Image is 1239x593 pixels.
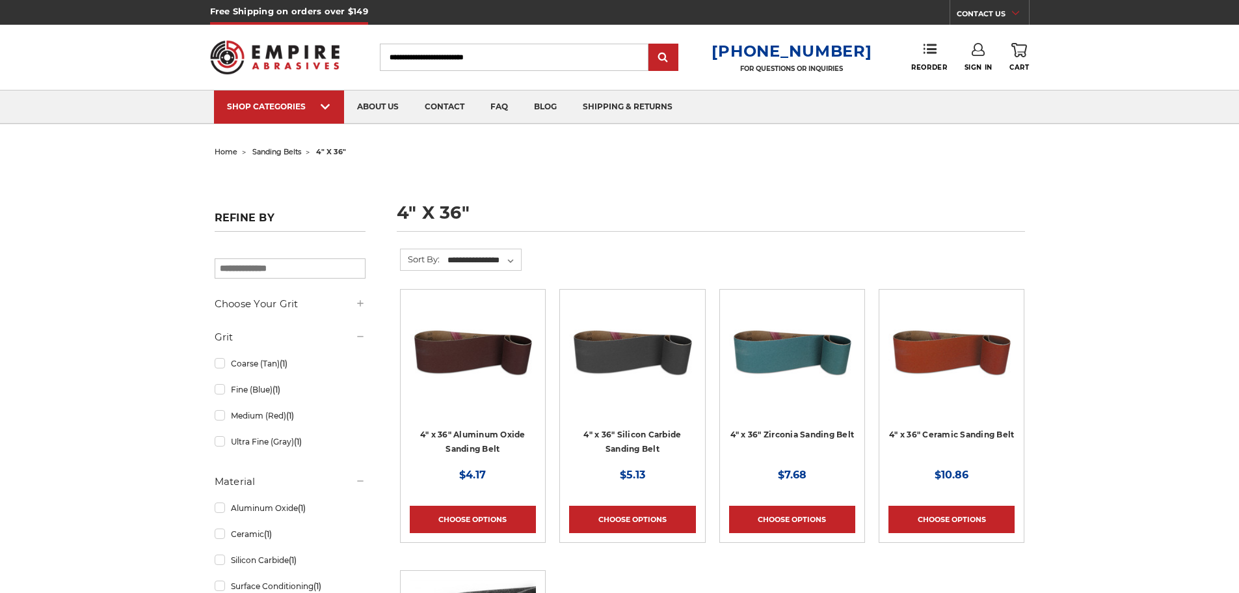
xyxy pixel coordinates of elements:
[1009,43,1029,72] a: Cart
[620,469,645,481] span: $5.13
[965,63,993,72] span: Sign In
[294,437,302,447] span: (1)
[252,147,301,156] a: sanding belts
[957,7,1029,25] a: CONTACT US
[298,503,306,513] span: (1)
[215,329,366,345] h5: Grit
[410,506,536,533] a: Choose Options
[397,204,1025,232] h1: 4" x 36"
[313,581,321,591] span: (1)
[911,63,947,72] span: Reorder
[570,90,686,124] a: shipping & returns
[569,299,695,465] a: 4" x 36" Silicon Carbide File Belt
[569,299,695,403] img: 4" x 36" Silicon Carbide File Belt
[280,359,287,368] span: (1)
[712,64,872,73] p: FOR QUESTIONS OR INQUIRIES
[935,469,968,481] span: $10.86
[712,42,872,61] a: [PHONE_NUMBER]
[273,385,280,394] span: (1)
[344,90,412,124] a: about us
[227,102,331,111] div: SHOP CATEGORIES
[215,296,366,312] h5: Choose Your Grit
[210,32,340,83] img: Empire Abrasives
[264,529,272,539] span: (1)
[888,506,1015,533] a: Choose Options
[729,299,855,403] img: 4" x 36" Zirconia Sanding Belt
[729,506,855,533] a: Choose Options
[477,90,521,124] a: faq
[410,299,536,403] img: 4" x 36" Aluminum Oxide Sanding Belt
[215,147,237,156] a: home
[650,45,676,71] input: Submit
[410,299,536,465] a: 4" x 36" Aluminum Oxide Sanding Belt
[911,43,947,71] a: Reorder
[316,147,346,156] span: 4" x 36"
[215,352,366,375] a: Coarse (Tan)
[215,497,366,519] a: Aluminum Oxide
[412,90,477,124] a: contact
[446,251,521,270] select: Sort By:
[289,555,297,565] span: (1)
[888,299,1015,403] img: 4" x 36" Ceramic Sanding Belt
[286,411,294,421] span: (1)
[1009,63,1029,72] span: Cart
[215,474,366,490] h5: Material
[215,404,366,427] a: Medium (Red)
[215,549,366,572] a: Silicon Carbide
[778,469,806,481] span: $7.68
[215,430,366,453] a: Ultra Fine (Gray)
[729,299,855,465] a: 4" x 36" Zirconia Sanding Belt
[401,249,440,269] label: Sort By:
[569,506,695,533] a: Choose Options
[521,90,570,124] a: blog
[215,523,366,545] a: Ceramic
[888,299,1015,465] a: 4" x 36" Ceramic Sanding Belt
[215,378,366,401] a: Fine (Blue)
[215,212,366,232] h5: Refine by
[459,469,486,481] span: $4.17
